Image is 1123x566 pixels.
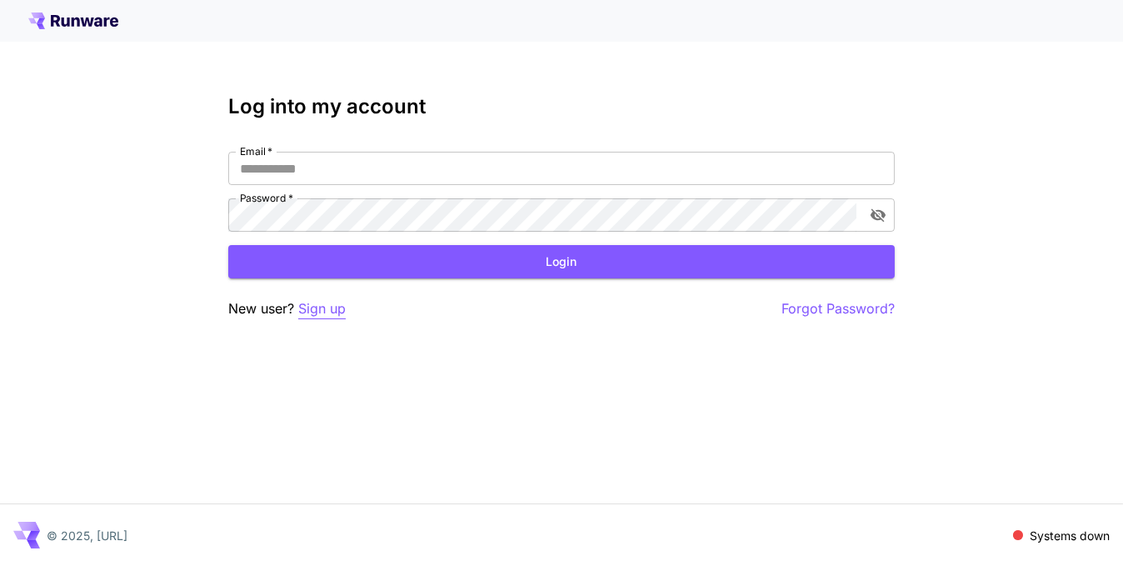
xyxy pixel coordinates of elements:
[47,527,127,544] p: © 2025, [URL]
[228,298,346,319] p: New user?
[228,95,895,118] h3: Log into my account
[863,200,893,230] button: toggle password visibility
[1030,527,1110,544] p: Systems down
[240,144,272,158] label: Email
[298,298,346,319] button: Sign up
[228,245,895,279] button: Login
[781,298,895,319] button: Forgot Password?
[240,191,293,205] label: Password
